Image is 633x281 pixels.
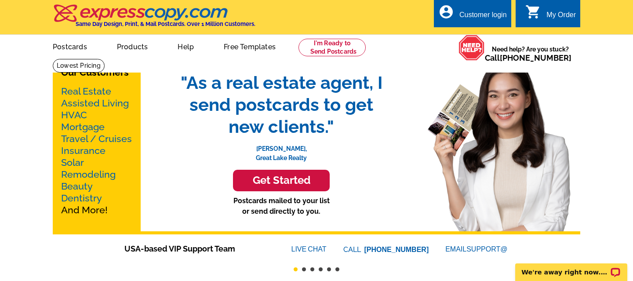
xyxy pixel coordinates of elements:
[171,170,391,191] a: Get Started
[335,267,339,271] button: 6 of 6
[310,267,314,271] button: 3 of 6
[500,53,571,62] a: [PHONE_NUMBER]
[458,35,485,61] img: help
[291,245,327,253] a: LIVECHAT
[61,193,102,204] a: Dentistry
[124,243,265,255] span: USA-based VIP Support Team
[61,169,116,180] a: Remodeling
[103,36,162,56] a: Products
[485,45,576,62] span: Need help? Are you stuck?
[364,246,429,253] a: [PHONE_NUMBER]
[459,11,507,23] div: Customer login
[61,133,132,144] a: Travel / Cruises
[466,244,509,255] font: SUPPORT@
[171,196,391,217] p: Postcards mailed to your list or send directly to you.
[210,36,290,56] a: Free Templates
[525,10,576,21] a: shopping_cart My Order
[294,267,298,271] button: 1 of 6
[485,53,571,62] span: Call
[61,98,129,109] a: Assisted Living
[291,244,308,255] font: LIVE
[39,36,101,56] a: Postcards
[61,157,84,168] a: Solar
[438,4,454,20] i: account_circle
[319,267,323,271] button: 4 of 6
[546,11,576,23] div: My Order
[61,145,105,156] a: Insurance
[525,4,541,20] i: shopping_cart
[343,245,362,255] font: CALL
[244,174,319,187] h3: Get Started
[171,72,391,138] span: "As a real estate agent, I send postcards to get new clients."
[164,36,208,56] a: Help
[445,245,509,253] a: EMAILSUPPORT@
[76,21,255,27] h4: Same Day Design, Print, & Mail Postcards. Over 1 Million Customers.
[61,181,93,192] a: Beauty
[61,85,132,216] p: And More!
[61,121,105,132] a: Mortgage
[302,267,306,271] button: 2 of 6
[438,10,507,21] a: account_circle Customer login
[61,86,111,97] a: Real Estate
[53,11,255,27] a: Same Day Design, Print, & Mail Postcards. Over 1 Million Customers.
[509,253,633,281] iframe: LiveChat chat widget
[327,267,331,271] button: 5 of 6
[61,109,87,120] a: HVAC
[171,138,391,163] p: [PERSON_NAME], Great Lake Realty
